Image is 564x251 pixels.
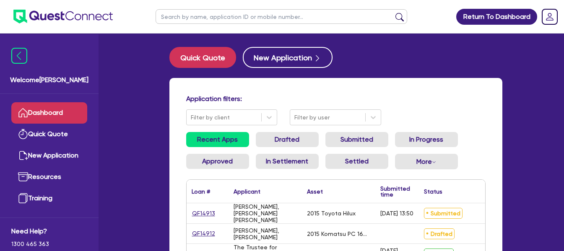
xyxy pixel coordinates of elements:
[234,203,297,223] div: [PERSON_NAME], [PERSON_NAME] [PERSON_NAME]
[307,230,370,237] div: 2015 Komatsu PC 160-LC
[18,129,28,139] img: quick-quote
[256,154,319,169] a: In Settlement
[192,189,210,194] div: Loan #
[156,9,407,24] input: Search by name, application ID or mobile number...
[169,47,243,68] a: Quick Quote
[395,132,458,147] a: In Progress
[256,132,319,147] a: Drafted
[234,189,260,194] div: Applicant
[325,154,388,169] a: Settled
[424,208,463,219] span: Submitted
[10,75,88,85] span: Welcome [PERSON_NAME]
[424,189,442,194] div: Status
[186,132,249,147] a: Recent Apps
[325,132,388,147] a: Submitted
[380,210,413,217] div: [DATE] 13:50
[424,228,455,239] span: Drafted
[307,210,356,217] div: 2015 Toyota Hilux
[395,154,458,169] button: Dropdown toggle
[11,240,87,248] span: 1300 465 363
[18,193,28,203] img: training
[456,9,537,25] a: Return To Dashboard
[243,47,333,68] button: New Application
[11,166,87,188] a: Resources
[186,154,249,169] a: Approved
[192,209,216,218] a: QF14913
[380,186,410,197] div: Submitted time
[18,172,28,182] img: resources
[11,188,87,209] a: Training
[307,189,323,194] div: Asset
[11,102,87,124] a: Dashboard
[11,145,87,166] a: New Application
[192,229,216,238] a: QF14912
[186,95,486,103] h4: Application filters:
[18,150,28,160] img: new-application
[11,48,27,64] img: icon-menu-close
[11,226,87,236] span: Need Help?
[169,47,236,68] button: Quick Quote
[11,124,87,145] a: Quick Quote
[13,10,113,23] img: quest-connect-logo-blue
[539,6,561,28] a: Dropdown toggle
[234,227,297,241] div: [PERSON_NAME], [PERSON_NAME]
